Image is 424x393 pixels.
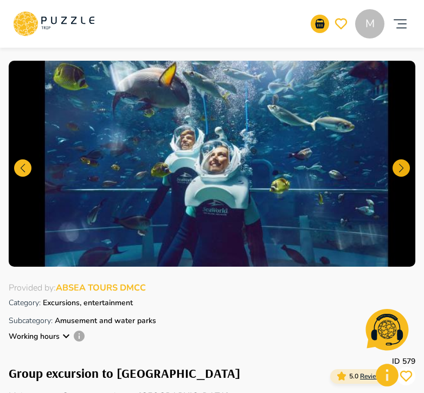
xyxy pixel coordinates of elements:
svg: The date and time of booking can be selected in the basket [73,330,86,343]
span: Provided by : [9,282,56,294]
button: account of current user [389,7,411,41]
p: ID 579 [330,356,415,367]
button: M [352,7,387,41]
button: go-to-wishlist-submit-butto [332,15,350,33]
p: 5.0 [349,371,384,381]
p: Excursions, entertainment [9,294,407,312]
span: Category : [9,298,43,308]
span: ABSEA TOURS DMCC [56,282,146,294]
h1: Group excursion to [GEOGRAPHIC_DATA] [9,365,240,381]
a: Provided by:ABSEA TOURS DMCC [9,282,146,294]
span: Subcategory: [9,315,55,326]
div: M [355,9,384,38]
p: Amusement and water parks [9,312,413,330]
p: Working hours [9,331,60,342]
button: card_icons [334,369,349,384]
button: go-to-basket-submit-button [311,15,329,33]
img: collection PuzzleTrip [9,61,415,267]
span: Reviews [360,372,384,381]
